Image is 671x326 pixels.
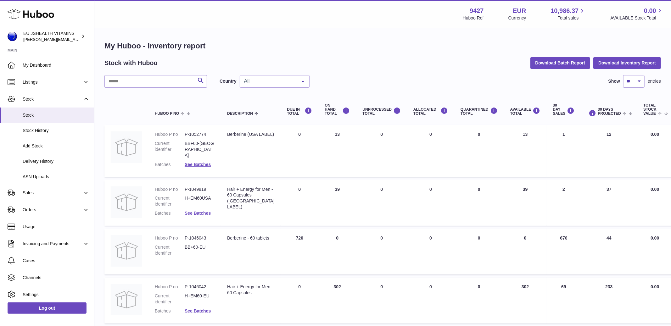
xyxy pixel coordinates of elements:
[220,78,237,84] label: Country
[651,187,659,192] span: 0.00
[644,7,656,15] span: 0.00
[281,229,318,274] td: 720
[23,224,89,230] span: Usage
[325,103,350,116] div: ON HAND Total
[227,112,253,116] span: Description
[478,284,480,289] span: 0
[185,211,211,216] a: See Batches
[243,78,297,84] span: All
[111,284,142,315] img: product image
[111,131,142,163] img: product image
[155,186,185,192] dt: Huboo P no
[185,186,215,192] dd: P-1049819
[581,180,637,226] td: 37
[318,229,356,274] td: 0
[23,207,83,213] span: Orders
[23,112,89,118] span: Stock
[185,131,215,137] dd: P-1052774
[648,78,661,84] span: entries
[8,302,87,314] a: Log out
[608,78,620,84] label: Show
[155,235,185,241] dt: Huboo P no
[111,235,142,267] img: product image
[185,162,211,167] a: See Batches
[407,180,454,226] td: 0
[530,57,590,69] button: Download Batch Report
[281,180,318,226] td: 0
[155,131,185,137] dt: Huboo P no
[23,174,89,180] span: ASN Uploads
[155,284,185,290] dt: Huboo P no
[23,96,83,102] span: Stock
[356,125,407,177] td: 0
[508,15,526,21] div: Currency
[478,235,480,240] span: 0
[407,278,454,323] td: 0
[547,278,581,323] td: 69
[510,107,540,116] div: AVAILABLE Total
[23,37,126,42] span: [PERSON_NAME][EMAIL_ADDRESS][DOMAIN_NAME]
[23,190,83,196] span: Sales
[23,275,89,281] span: Channels
[651,284,659,289] span: 0.00
[610,7,663,21] a: 0.00 AVAILABLE Stock Total
[643,103,657,116] span: Total stock value
[23,79,83,85] span: Listings
[155,162,185,168] dt: Batches
[551,7,586,21] a: 10,986.37 Total sales
[185,284,215,290] dd: P-1046042
[185,293,215,305] dd: H+EM60-EU
[23,292,89,298] span: Settings
[111,186,142,218] img: product image
[504,180,547,226] td: 39
[104,41,661,51] h1: My Huboo - Inventory report
[504,229,547,274] td: 0
[23,62,89,68] span: My Dashboard
[593,57,661,69] button: Download Inventory Report
[185,141,215,158] dd: BB+60-[GEOGRAPHIC_DATA]
[287,107,312,116] div: DUE IN TOTAL
[155,210,185,216] dt: Batches
[185,195,215,207] dd: H+EM60USA
[581,125,637,177] td: 12
[547,125,581,177] td: 1
[478,132,480,137] span: 0
[23,30,80,42] div: EU JSHEALTH VITAMINS
[318,125,356,177] td: 13
[318,278,356,323] td: 302
[553,103,575,116] div: 30 DAY SALES
[581,278,637,323] td: 233
[227,186,274,210] div: Hair + Energy for Men - 60 Capsules ([GEOGRAPHIC_DATA] LABEL)
[407,229,454,274] td: 0
[461,107,498,116] div: QUARANTINED Total
[551,7,579,15] span: 10,986.37
[610,15,663,21] span: AVAILABLE Stock Total
[581,229,637,274] td: 44
[155,293,185,305] dt: Current identifier
[227,235,274,241] div: Berberine - 60 tablets
[155,308,185,314] dt: Batches
[155,141,185,158] dt: Current identifier
[23,241,83,247] span: Invoicing and Payments
[185,235,215,241] dd: P-1046043
[407,125,454,177] td: 0
[470,7,484,15] strong: 9427
[513,7,526,15] strong: EUR
[8,32,17,41] img: laura@jessicasepel.com
[155,112,179,116] span: Huboo P no
[558,15,586,21] span: Total sales
[318,180,356,226] td: 39
[504,125,547,177] td: 13
[155,244,185,256] dt: Current identifier
[651,132,659,137] span: 0.00
[651,235,659,240] span: 0.00
[356,278,407,323] td: 0
[463,15,484,21] div: Huboo Ref
[23,158,89,164] span: Delivery History
[362,107,401,116] div: UNPROCESSED Total
[281,125,318,177] td: 0
[185,308,211,313] a: See Batches
[504,278,547,323] td: 302
[413,107,448,116] div: ALLOCATED Total
[155,195,185,207] dt: Current identifier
